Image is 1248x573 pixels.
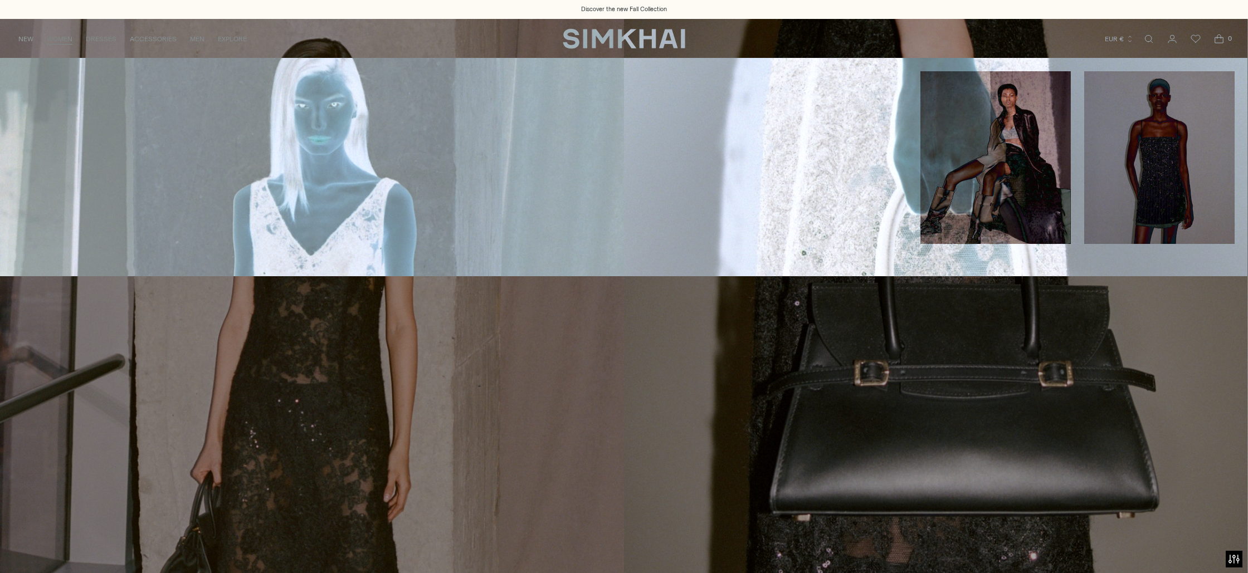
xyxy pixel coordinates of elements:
a: Wishlist [1184,28,1207,50]
a: MEN [190,27,204,51]
a: Open search modal [1138,28,1160,50]
a: DRESSES [86,27,116,51]
button: EUR € [1105,27,1134,51]
a: SIMKHAI [563,28,685,50]
a: Discover the new Fall Collection [581,5,667,14]
a: WOMEN [47,27,72,51]
a: ACCESSORIES [130,27,177,51]
span: 0 [1225,33,1235,43]
a: EXPLORE [218,27,247,51]
a: Go to the account page [1161,28,1183,50]
a: NEW [18,27,33,51]
a: Open cart modal [1208,28,1230,50]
